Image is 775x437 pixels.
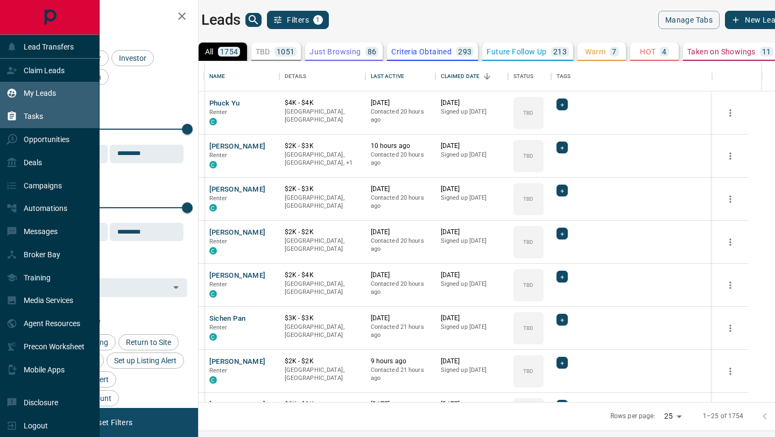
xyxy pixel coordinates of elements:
div: Status [508,61,551,91]
button: Phuck Yu [209,98,240,109]
p: 10 hours ago [371,142,430,151]
span: Renter [209,152,228,159]
button: search button [245,13,262,27]
p: [GEOGRAPHIC_DATA], [GEOGRAPHIC_DATA] [285,194,360,210]
p: [GEOGRAPHIC_DATA], [GEOGRAPHIC_DATA] [285,323,360,340]
span: + [560,400,564,411]
p: 1051 [277,48,295,55]
p: [DATE] [441,98,503,108]
div: condos.ca [209,376,217,384]
span: Renter [209,238,228,245]
p: 1–25 of 1754 [703,412,744,421]
p: TBD [256,48,270,55]
p: 7 [612,48,616,55]
h1: My Leads [179,11,241,29]
button: Reset Filters [82,413,139,432]
div: Investor [111,50,154,66]
span: Renter [209,109,228,116]
div: condos.ca [209,290,217,298]
div: + [556,98,568,110]
p: 4 [662,48,666,55]
p: [DATE] [441,142,503,151]
p: [DATE] [441,400,503,409]
p: 1754 [220,48,238,55]
p: Just Browsing [309,48,361,55]
button: more [722,277,738,293]
div: + [556,400,568,412]
p: TBD [523,152,533,160]
span: + [560,314,564,325]
span: Renter [209,367,228,374]
p: Contacted 20 hours ago [371,194,430,210]
div: 25 [660,408,686,424]
p: Contacted 21 hours ago [371,323,430,340]
button: Manage Tabs [658,11,720,29]
p: Signed up [DATE] [441,237,503,245]
p: [GEOGRAPHIC_DATA], [GEOGRAPHIC_DATA] [285,237,360,253]
p: [DATE] [371,98,430,108]
p: 9 hours ago [371,357,430,366]
p: Taken on Showings [687,48,756,55]
p: [DATE] [371,228,430,237]
p: $2K - $3K [285,185,360,194]
p: Signed up [DATE] [441,151,503,159]
div: condos.ca [209,247,217,255]
p: 213 [553,48,567,55]
p: Signed up [DATE] [441,108,503,116]
div: + [556,271,568,283]
p: TBD [523,109,533,117]
button: Sort [480,69,495,84]
div: Tags [551,61,713,91]
p: $3K - $3K [285,314,360,323]
div: Last Active [371,61,404,91]
div: condos.ca [209,333,217,341]
div: condos.ca [209,161,217,168]
p: 86 [368,48,377,55]
p: Criteria Obtained [391,48,452,55]
p: Warm [585,48,606,55]
p: $2K - $2K [285,400,360,409]
p: Contacted 20 hours ago [371,280,430,297]
p: $2K - $2K [285,357,360,366]
span: Renter [209,281,228,288]
div: condos.ca [209,118,217,125]
p: Contacted 21 hours ago [371,366,430,383]
p: TBD [523,238,533,246]
p: [DATE] [371,314,430,323]
h2: Filters [34,11,187,24]
div: Status [513,61,534,91]
p: TBD [523,367,533,375]
p: Signed up [DATE] [441,194,503,202]
p: [DATE] [441,357,503,366]
button: [PERSON_NAME] [209,228,266,238]
p: $2K - $4K [285,271,360,280]
p: Contacted 20 hours ago [371,108,430,124]
p: [GEOGRAPHIC_DATA], [GEOGRAPHIC_DATA] [285,280,360,297]
div: Last Active [365,61,435,91]
div: + [556,228,568,239]
p: All [205,48,214,55]
p: TBD [523,324,533,332]
span: Investor [115,54,150,62]
span: + [560,142,564,153]
div: condos.ca [209,204,217,212]
div: Name [204,61,279,91]
span: Return to Site [122,338,175,347]
div: Details [285,61,307,91]
span: + [560,357,564,368]
p: Signed up [DATE] [441,366,503,375]
p: TBD [523,195,533,203]
p: [DATE] [371,185,430,194]
div: Claimed Date [441,61,480,91]
span: Renter [209,195,228,202]
p: Signed up [DATE] [441,323,503,332]
p: [GEOGRAPHIC_DATA], [GEOGRAPHIC_DATA] [285,108,360,124]
button: more [722,148,738,164]
button: Sichen Pan [209,314,246,324]
button: more [722,363,738,379]
button: [PERSON_NAME] [209,400,266,410]
button: [PERSON_NAME] [209,357,266,367]
button: Open [168,280,184,295]
p: [GEOGRAPHIC_DATA], [GEOGRAPHIC_DATA] [285,366,360,383]
button: more [722,320,738,336]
